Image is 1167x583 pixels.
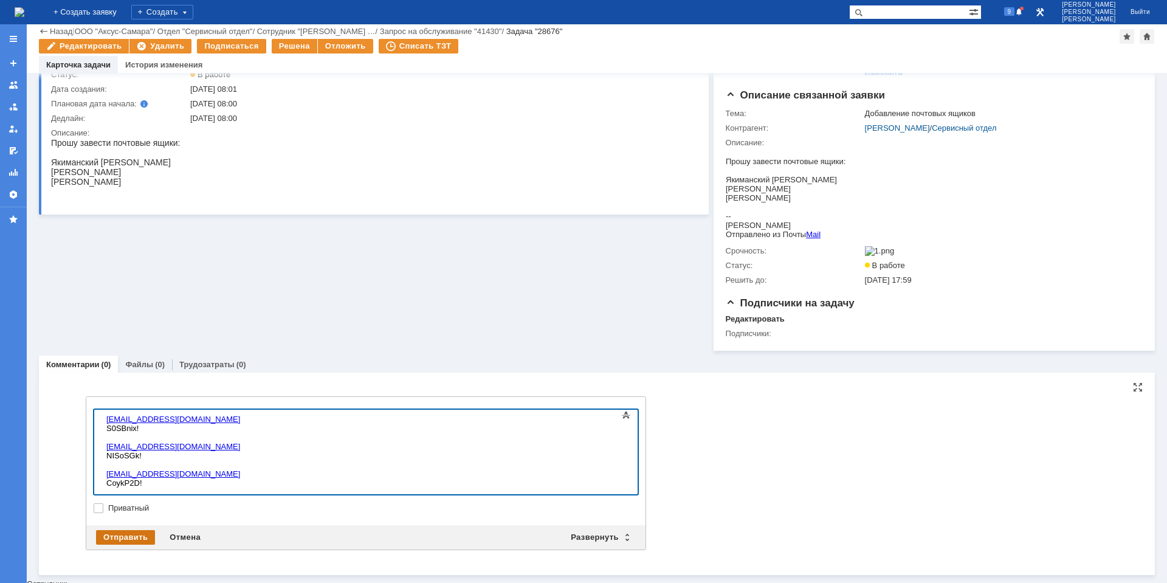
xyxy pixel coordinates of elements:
div: S0SBnix! [5,14,177,23]
span: [PERSON_NAME] [1062,1,1116,9]
img: 1.png [865,246,895,256]
a: Заявки в моей ответственности [4,97,23,117]
a: Назад [50,27,72,36]
div: Контрагент: [726,123,862,133]
span: [DATE] 17:59 [865,275,912,285]
span: В работе [865,261,905,270]
div: Дата создания: [51,85,188,94]
div: Создать [131,5,193,19]
div: Сделать домашней страницей [1140,29,1154,44]
a: Мои заявки [4,119,23,139]
a: Мои согласования [4,141,23,160]
a: Трудозатраты [179,360,235,369]
a: [EMAIL_ADDRESS][DOMAIN_NAME] [5,5,139,14]
a: Mail [80,82,95,91]
a: Настройки [4,185,23,204]
span: Показать панель инструментов [619,408,633,423]
a: Заявки на командах [4,75,23,95]
label: Приватный [108,503,636,513]
div: (0) [236,360,246,369]
span: 9 [1004,7,1015,16]
div: | [72,26,74,35]
span: [PERSON_NAME] [1062,16,1116,23]
div: / [865,123,1137,133]
div: Тема: [726,109,862,119]
a: [PERSON_NAME] [865,123,930,133]
div: [DATE] 08:00 [190,114,690,123]
span: В работе [190,70,230,79]
div: Статус: [726,261,862,271]
div: [DATE] 08:01 [190,85,690,94]
a: ООО "Аксус-Самара" [75,27,153,36]
div: (0) [155,360,165,369]
a: Файлы [125,360,153,369]
div: / [75,27,157,36]
a: Сервисный отдел [932,123,996,133]
div: Добавить в избранное [1120,29,1134,44]
a: Сотрудник "[PERSON_NAME] … [257,27,376,36]
a: Отдел "Сервисный отдел" [157,27,253,36]
div: / [257,27,380,36]
div: Плановая дата начала: [51,99,173,109]
div: NISoSGk! [5,41,177,50]
div: Редактировать [726,314,785,324]
a: Перейти на домашнюю страницу [15,7,24,17]
div: Дедлайн: [51,114,188,123]
a: [EMAIL_ADDRESS][DOMAIN_NAME] [5,60,139,69]
a: История изменения [125,60,202,69]
div: (0) [102,360,111,369]
span: Подписчики на задачу [726,297,855,309]
div: Задача "28676" [506,27,563,36]
div: Решить до: [726,275,862,285]
div: На всю страницу [1133,382,1143,392]
div: / [380,27,506,36]
a: Запрос на обслуживание "41430" [380,27,502,36]
a: Карточка задачи [46,60,111,69]
div: Описание: [726,138,1139,148]
a: Отчеты [4,163,23,182]
div: Добавление почтовых ящиков [865,109,1137,119]
div: CoykP2D! [5,69,177,78]
span: [PERSON_NAME] [1062,9,1116,16]
div: Описание: [51,128,692,138]
span: Описание связанной заявки [726,89,885,101]
div: / [157,27,257,36]
span: Расширенный поиск [969,5,981,17]
div: Подписчики: [726,329,862,339]
a: [EMAIL_ADDRESS][DOMAIN_NAME] [5,32,139,41]
a: Создать заявку [4,53,23,73]
div: Срочность: [726,246,862,256]
img: logo [15,7,24,17]
div: Статус: [51,70,188,80]
a: Комментарии [46,360,100,369]
div: [DATE] 08:00 [190,99,690,109]
a: Перейти в интерфейс администратора [1033,5,1047,19]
